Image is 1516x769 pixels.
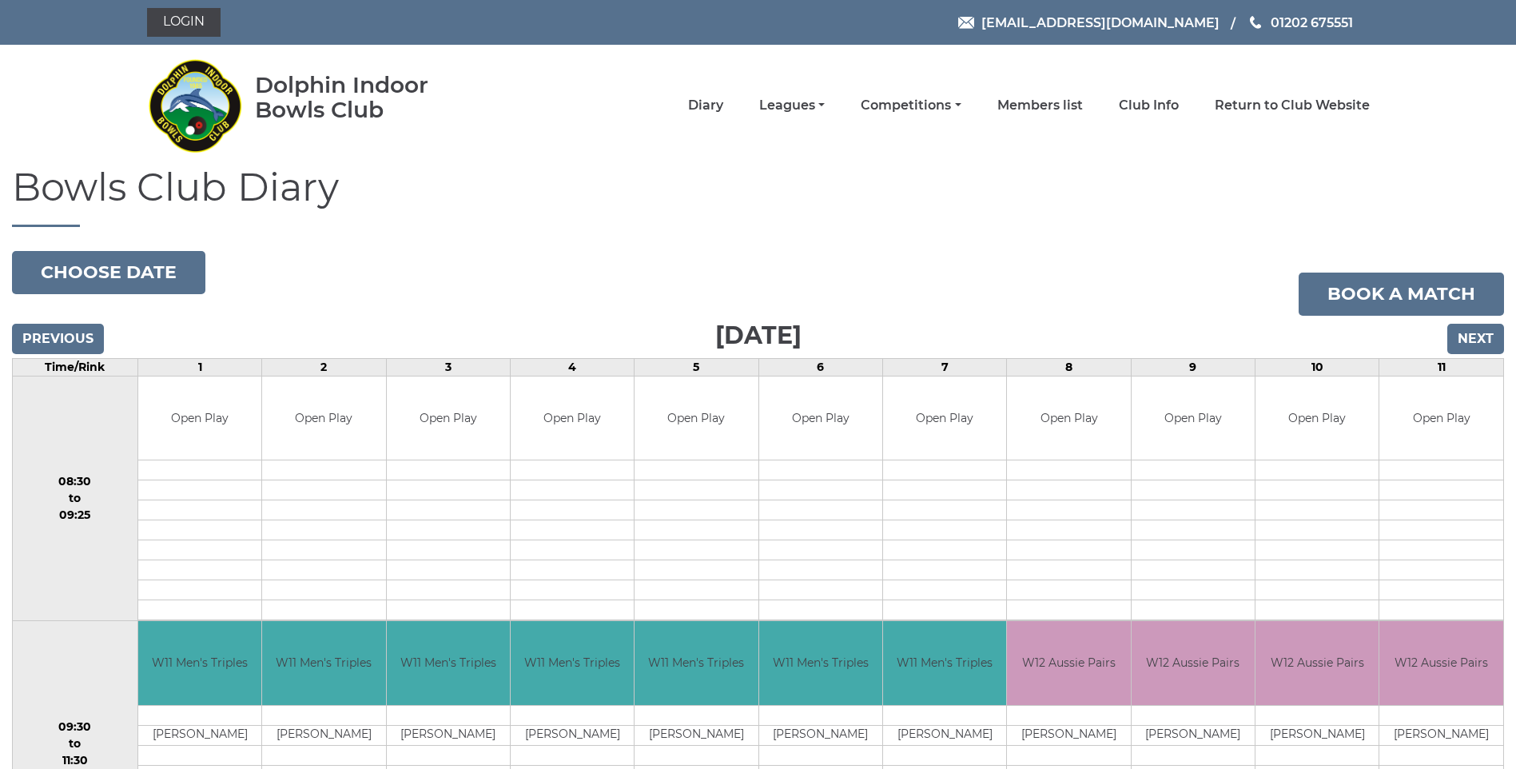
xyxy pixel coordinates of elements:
[635,358,758,376] td: 5
[1007,725,1130,745] td: [PERSON_NAME]
[958,13,1220,33] a: Email [EMAIL_ADDRESS][DOMAIN_NAME]
[1250,16,1261,29] img: Phone us
[883,358,1007,376] td: 7
[759,377,882,460] td: Open Play
[147,50,243,161] img: Dolphin Indoor Bowls Club
[137,358,261,376] td: 1
[1247,13,1353,33] a: Phone us 01202 675551
[635,377,758,460] td: Open Play
[1007,621,1130,705] td: W12 Aussie Pairs
[1379,377,1503,460] td: Open Play
[635,725,758,745] td: [PERSON_NAME]
[138,621,261,705] td: W11 Men's Triples
[759,621,882,705] td: W11 Men's Triples
[759,97,825,114] a: Leagues
[262,358,386,376] td: 2
[255,73,479,122] div: Dolphin Indoor Bowls Club
[759,725,882,745] td: [PERSON_NAME]
[1007,377,1130,460] td: Open Play
[1379,621,1503,705] td: W12 Aussie Pairs
[1255,358,1379,376] td: 10
[981,14,1220,30] span: [EMAIL_ADDRESS][DOMAIN_NAME]
[997,97,1083,114] a: Members list
[1255,621,1379,705] td: W12 Aussie Pairs
[861,97,961,114] a: Competitions
[510,358,634,376] td: 4
[1299,273,1504,316] a: Book a match
[1255,725,1379,745] td: [PERSON_NAME]
[387,725,510,745] td: [PERSON_NAME]
[1007,358,1131,376] td: 8
[511,725,634,745] td: [PERSON_NAME]
[1255,377,1379,460] td: Open Play
[1215,97,1370,114] a: Return to Club Website
[1131,358,1255,376] td: 9
[387,621,510,705] td: W11 Men's Triples
[758,358,882,376] td: 6
[883,621,1006,705] td: W11 Men's Triples
[13,376,138,621] td: 08:30 to 09:25
[262,377,385,460] td: Open Play
[138,377,261,460] td: Open Play
[1447,324,1504,354] input: Next
[958,17,974,29] img: Email
[12,324,104,354] input: Previous
[1271,14,1353,30] span: 01202 675551
[1132,621,1255,705] td: W12 Aussie Pairs
[1119,97,1179,114] a: Club Info
[12,251,205,294] button: Choose date
[12,166,1504,227] h1: Bowls Club Diary
[262,621,385,705] td: W11 Men's Triples
[511,377,634,460] td: Open Play
[1379,358,1504,376] td: 11
[883,725,1006,745] td: [PERSON_NAME]
[138,725,261,745] td: [PERSON_NAME]
[1132,377,1255,460] td: Open Play
[883,377,1006,460] td: Open Play
[262,725,385,745] td: [PERSON_NAME]
[688,97,723,114] a: Diary
[511,621,634,705] td: W11 Men's Triples
[1132,725,1255,745] td: [PERSON_NAME]
[387,377,510,460] td: Open Play
[386,358,510,376] td: 3
[635,621,758,705] td: W11 Men's Triples
[1379,725,1503,745] td: [PERSON_NAME]
[13,358,138,376] td: Time/Rink
[147,8,221,37] a: Login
